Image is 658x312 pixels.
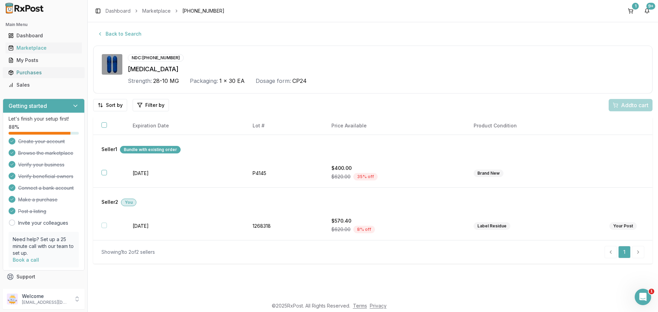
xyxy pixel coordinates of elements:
[292,77,307,85] span: CP24
[18,161,64,168] span: Verify your business
[106,8,131,14] a: Dashboard
[9,124,19,130] span: 88 %
[128,77,152,85] div: Strength:
[3,55,85,66] button: My Posts
[13,236,75,257] p: Need help? Set up a 25 minute call with our team to set up.
[5,22,82,27] h2: Main Menu
[474,222,510,230] div: Label Residue
[8,57,79,64] div: My Posts
[121,199,136,206] div: You
[18,173,73,180] span: Verify beneficial owners
[153,77,179,85] span: 28-10 MG
[5,54,82,66] a: My Posts
[101,249,155,255] div: Showing 1 to 2 of 2 sellers
[635,289,651,305] iframe: Intercom live chat
[256,77,291,85] div: Dosage form:
[5,79,82,91] a: Sales
[128,54,184,62] div: NDC: [PHONE_NUMBER]
[18,196,58,203] span: Make a purchase
[370,303,387,309] a: Privacy
[5,66,82,79] a: Purchases
[8,45,79,51] div: Marketplace
[124,212,244,240] td: [DATE]
[323,117,466,135] th: Price Available
[18,185,74,191] span: Connect a bank account
[642,5,653,16] button: 9+
[618,246,631,258] a: 1
[3,67,85,78] button: Purchases
[190,77,218,85] div: Packaging:
[3,3,47,14] img: RxPost Logo
[124,159,244,188] td: [DATE]
[8,82,79,88] div: Sales
[3,30,85,41] button: Dashboard
[646,3,655,10] div: 9+
[244,159,323,188] td: P4145
[142,8,171,14] a: Marketplace
[101,199,118,206] span: Seller 2
[9,115,79,122] p: Let's finish your setup first!
[106,102,123,109] span: Sort by
[124,117,244,135] th: Expiration Date
[3,283,85,295] button: Feedback
[8,69,79,76] div: Purchases
[5,42,82,54] a: Marketplace
[128,64,644,74] div: [MEDICAL_DATA]
[609,222,637,230] div: Your Post
[120,146,181,153] div: Bundle with existing order
[182,8,224,14] span: [PHONE_NUMBER]
[244,117,323,135] th: Lot #
[353,226,375,233] div: 8 % off
[18,150,73,157] span: Browse the marketplace
[3,79,85,90] button: Sales
[244,212,323,240] td: 1268318
[219,77,245,85] span: 1 x 30 EA
[632,3,639,10] div: 1
[101,146,117,153] span: Seller 1
[331,226,351,233] span: $620.00
[3,42,85,53] button: Marketplace
[331,217,458,224] div: $570.40
[605,246,644,258] nav: pagination
[13,257,39,263] a: Book a call
[93,99,127,111] button: Sort by
[18,138,65,145] span: Create your account
[18,220,68,226] a: Invite your colleagues
[18,208,46,215] span: Post a listing
[106,8,224,14] nav: breadcrumb
[3,271,85,283] button: Support
[5,29,82,42] a: Dashboard
[331,165,458,172] div: $400.00
[353,303,367,309] a: Terms
[16,286,40,292] span: Feedback
[133,99,169,111] button: Filter by
[145,102,164,109] span: Filter by
[102,54,122,75] img: Namzaric 28-10 MG CP24
[465,117,601,135] th: Product Condition
[649,289,654,294] span: 1
[22,300,70,305] p: [EMAIL_ADDRESS][DOMAIN_NAME]
[8,32,79,39] div: Dashboard
[625,5,636,16] button: 1
[331,173,351,180] span: $620.00
[353,173,378,180] div: 35 % off
[7,294,18,304] img: User avatar
[22,293,70,300] p: Welcome
[474,170,503,177] div: Brand New
[93,28,146,40] button: Back to Search
[9,102,47,110] h3: Getting started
